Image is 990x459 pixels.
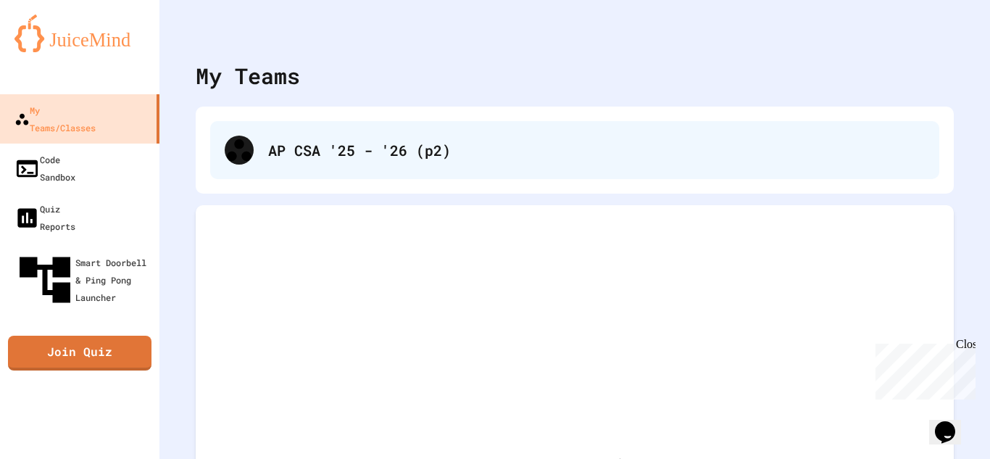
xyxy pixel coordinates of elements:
iframe: chat widget [929,401,976,444]
div: My Teams [196,59,300,92]
div: Chat with us now!Close [6,6,100,92]
div: Quiz Reports [14,200,75,235]
div: Smart Doorbell & Ping Pong Launcher [14,249,154,310]
a: Join Quiz [8,336,151,371]
div: AP CSA '25 - '26 (p2) [268,139,925,161]
img: logo-orange.svg [14,15,145,52]
div: Code Sandbox [14,151,75,186]
div: My Teams/Classes [14,102,96,136]
iframe: chat widget [870,338,976,400]
div: AP CSA '25 - '26 (p2) [210,121,939,179]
